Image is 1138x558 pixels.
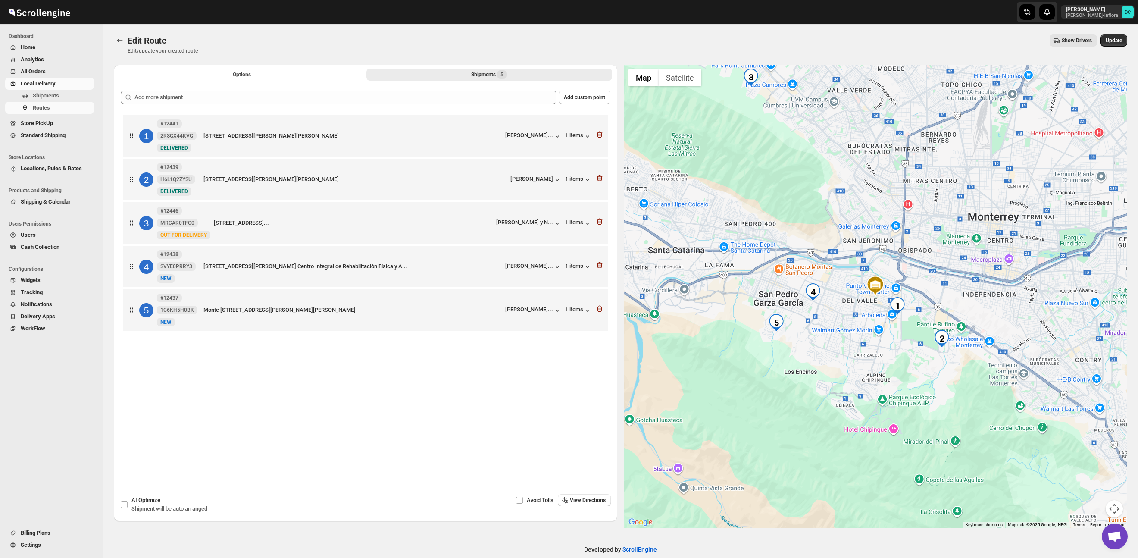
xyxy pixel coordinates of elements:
button: Keyboard shortcuts [966,522,1003,528]
a: Terms (opens in new tab) [1073,522,1085,527]
span: View Directions [570,497,606,504]
button: User menu [1061,5,1135,19]
span: Settings [21,542,41,548]
button: 1 items [565,219,592,228]
button: WorkFlow [5,323,94,335]
div: 4#12438SVYE0PRRY3NewNEW[STREET_ADDRESS][PERSON_NAME] Centro Integral de Rehabilitación Física y A... [123,246,608,287]
span: Analytics [21,56,44,63]
div: Selected Shipments [114,84,617,440]
b: #12437 [160,295,178,301]
button: [PERSON_NAME] y N... [496,219,562,228]
div: 4 [804,283,822,301]
button: [PERSON_NAME]... [505,306,562,315]
div: 2#12439H6L1Q2ZYSUNewDELIVERED[STREET_ADDRESS][PERSON_NAME][PERSON_NAME][PERSON_NAME]1 items [123,159,608,200]
button: 1 items [565,306,592,315]
span: Show Drivers [1062,37,1092,44]
div: 2 [933,330,950,347]
span: SVYE0PRRY3 [160,263,192,270]
text: DC [1125,9,1131,15]
span: Users Permissions [9,220,97,227]
div: 4 [139,260,153,274]
b: #12441 [160,121,178,127]
div: [PERSON_NAME] [510,176,562,184]
span: Edit Route [128,35,166,46]
span: Notifications [21,301,52,307]
div: 1 [139,129,153,143]
button: Show Drivers [1050,34,1097,47]
span: Local Delivery [21,80,56,87]
button: All Route Options [119,69,365,81]
div: 1 items [565,176,592,184]
span: All Orders [21,68,46,75]
a: Report a map error [1090,522,1125,527]
button: 1 items [565,263,592,271]
div: 3 [139,216,153,230]
span: Shipment will be auto arranged [131,505,207,512]
span: Store Locations [9,154,97,161]
div: 3 [742,69,760,86]
span: Shipments [33,92,59,99]
span: WorkFlow [21,325,45,332]
button: Delivery Apps [5,310,94,323]
span: DAVID CORONADO [1122,6,1134,18]
button: [PERSON_NAME]... [505,263,562,271]
button: Shipments [5,90,94,102]
p: [PERSON_NAME] [1066,6,1118,13]
span: Billing Plans [21,530,50,536]
b: #12439 [160,164,178,170]
span: Dashboard [9,33,97,40]
div: [PERSON_NAME] y N... [496,219,553,226]
div: 5 [139,303,153,317]
div: 2 [139,172,153,187]
button: Update [1100,34,1127,47]
span: Home [21,44,35,50]
input: Add more shipment [134,91,556,104]
div: [STREET_ADDRESS][PERSON_NAME][PERSON_NAME] [203,175,507,184]
span: H6L1Q2ZYSU [160,176,192,183]
button: Users [5,229,94,241]
span: Update [1106,37,1122,44]
button: Show satellite imagery [659,69,701,86]
span: Delivery Apps [21,313,55,320]
span: NEW [160,319,172,325]
div: [PERSON_NAME]... [505,263,553,269]
a: Open this area in Google Maps (opens a new window) [626,517,655,528]
span: Configurations [9,266,97,273]
button: Widgets [5,274,94,286]
button: Routes [5,102,94,114]
b: #12446 [160,208,178,214]
button: Analytics [5,53,94,66]
div: 1#124412RSGX44KVGNewDELIVERED[STREET_ADDRESS][PERSON_NAME][PERSON_NAME][PERSON_NAME]...1 items [123,115,608,157]
div: [PERSON_NAME]... [505,306,553,313]
button: Routes [114,34,126,47]
span: Cash Collection [21,244,59,250]
b: #12438 [160,251,178,257]
span: 5 [500,71,503,78]
div: [STREET_ADDRESS][PERSON_NAME] Centro Integral de Rehabilitación Física y A... [203,262,502,271]
span: 2RSGX44KVG [160,132,193,139]
div: [STREET_ADDRESS]... [214,219,493,227]
span: 1C6KH5H0BK [160,307,194,313]
img: Google [626,517,655,528]
span: Add custom point [564,94,605,101]
p: [PERSON_NAME]-inflora [1066,13,1118,18]
button: Tracking [5,286,94,298]
button: Selected Shipments [366,69,612,81]
span: MRCAR0TFO0 [160,219,194,226]
span: Tracking [21,289,43,295]
p: Developed by [584,545,657,554]
span: Routes [33,104,50,111]
span: OUT FOR DELIVERY [160,232,207,238]
span: Shipping & Calendar [21,198,71,205]
img: ScrollEngine [7,1,72,23]
button: Billing Plans [5,527,94,539]
span: Standard Shipping [21,132,66,138]
button: Add custom point [559,91,610,104]
div: Monte [STREET_ADDRESS][PERSON_NAME][PERSON_NAME] [203,306,502,314]
div: Open chat [1102,524,1128,549]
span: NEW [160,276,172,282]
span: Widgets [21,277,41,283]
